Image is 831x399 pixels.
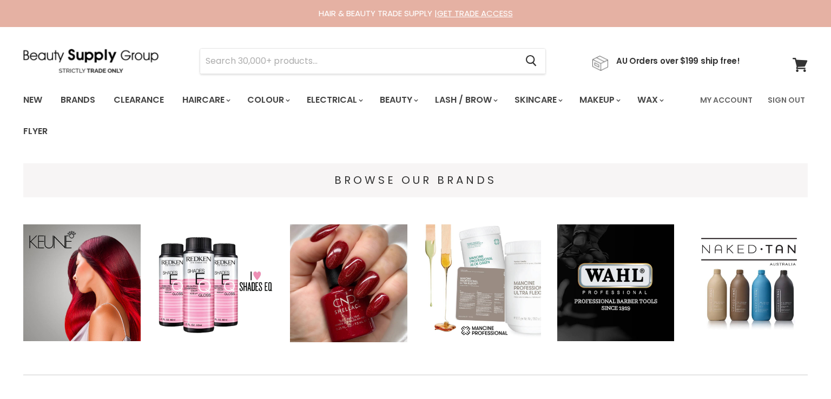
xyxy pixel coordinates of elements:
iframe: Gorgias live chat messenger [777,348,820,388]
a: New [15,89,50,111]
a: GET TRADE ACCESS [437,8,513,19]
nav: Main [10,84,821,147]
a: Wax [629,89,670,111]
a: Beauty [372,89,425,111]
a: Skincare [506,89,569,111]
input: Search [200,49,517,74]
a: Sign Out [761,89,812,111]
a: Colour [239,89,296,111]
a: Haircare [174,89,237,111]
ul: Main menu [15,84,694,147]
a: Brands [52,89,103,111]
a: Makeup [571,89,627,111]
a: Flyer [15,120,56,143]
a: Electrical [299,89,370,111]
a: Clearance [105,89,172,111]
a: Lash / Brow [427,89,504,111]
button: Search [517,49,545,74]
form: Product [200,48,546,74]
div: HAIR & BEAUTY TRADE SUPPLY | [10,8,821,19]
a: My Account [694,89,759,111]
h4: BROWSE OUR BRANDS [23,174,808,187]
